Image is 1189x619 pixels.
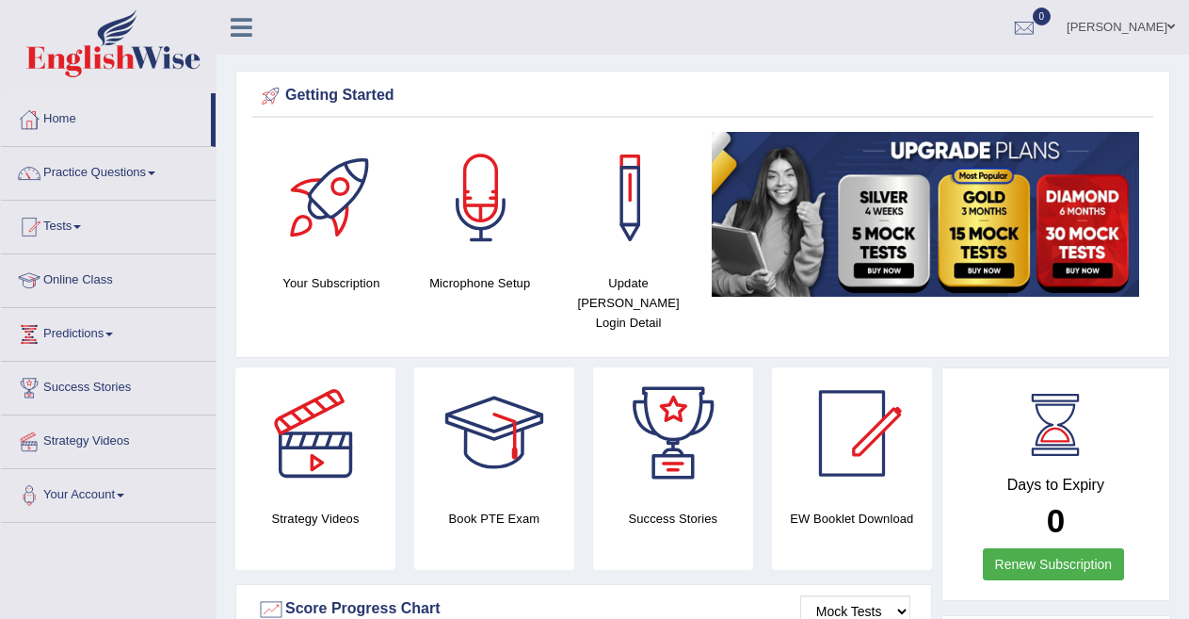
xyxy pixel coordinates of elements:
[1,362,216,409] a: Success Stories
[564,273,694,333] h4: Update [PERSON_NAME] Login Detail
[1047,502,1065,539] b: 0
[414,509,574,529] h4: Book PTE Exam
[266,273,396,293] h4: Your Subscription
[1,254,216,301] a: Online Class
[963,477,1149,494] h4: Days to Expiry
[712,132,1139,297] img: small5.jpg
[1,469,216,516] a: Your Account
[235,509,395,529] h4: Strategy Videos
[983,548,1125,580] a: Renew Subscription
[1,308,216,355] a: Predictions
[1,147,216,194] a: Practice Questions
[415,273,545,293] h4: Microphone Setup
[1,415,216,463] a: Strategy Videos
[1033,8,1052,25] span: 0
[593,509,753,529] h4: Success Stories
[772,509,932,529] h4: EW Booklet Download
[1,93,211,140] a: Home
[1,201,216,248] a: Tests
[257,82,1149,110] div: Getting Started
